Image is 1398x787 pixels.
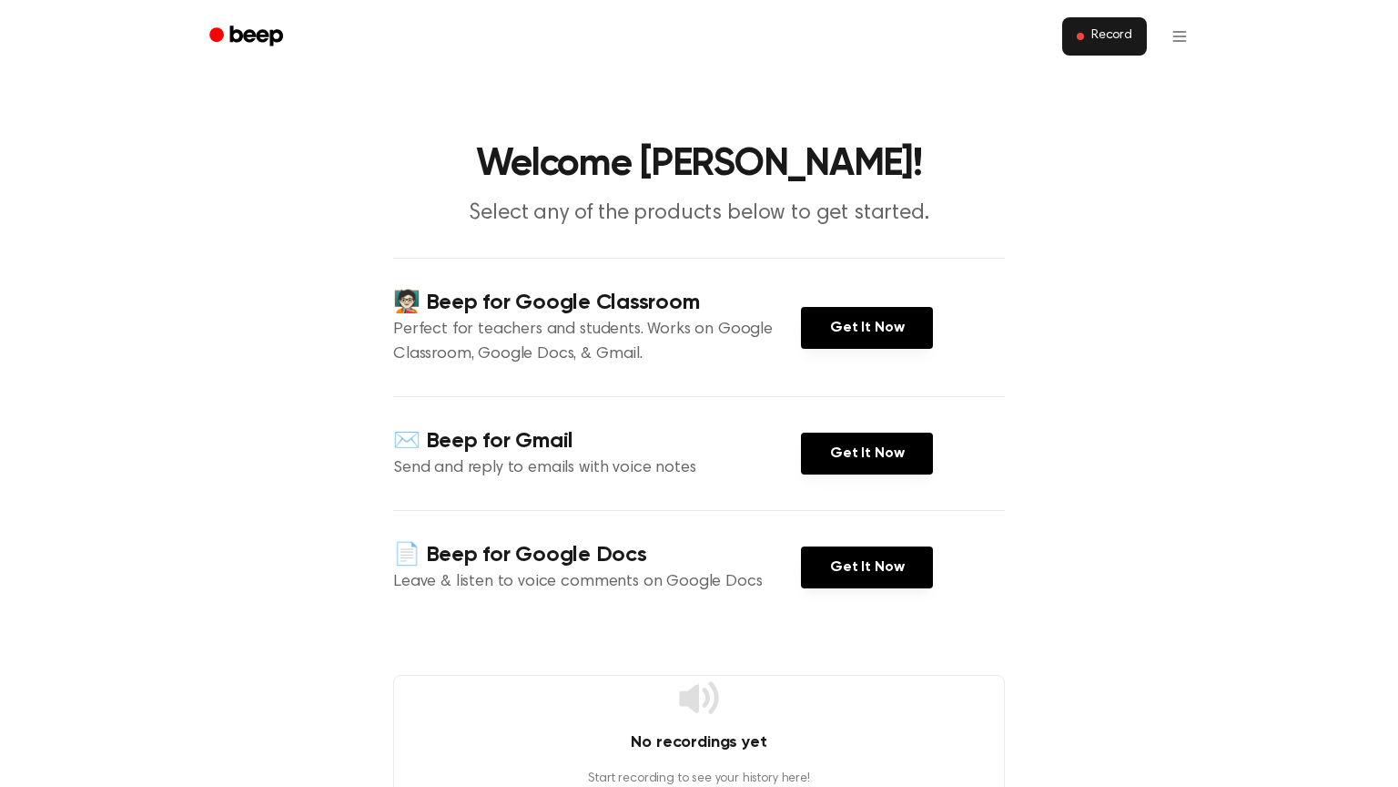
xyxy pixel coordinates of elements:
a: Beep [197,19,299,55]
button: Open menu [1158,15,1201,58]
button: Record [1062,17,1147,56]
h4: 🧑🏻‍🏫 Beep for Google Classroom [393,288,801,318]
a: Get It Now [801,307,933,349]
p: Leave & listen to voice comments on Google Docs [393,570,801,595]
h4: 📄 Beep for Google Docs [393,540,801,570]
h4: No recordings yet [394,731,1004,755]
span: Record [1091,28,1132,45]
a: Get It Now [801,547,933,588]
p: Select any of the products below to get started. [349,199,1048,229]
h1: Welcome [PERSON_NAME]! [233,146,1165,184]
p: Send and reply to emails with voice notes [393,456,801,481]
p: Perfect for teachers and students. Works on Google Classroom, Google Docs, & Gmail. [393,318,801,367]
a: Get It Now [801,433,933,475]
h4: ✉️ Beep for Gmail [393,426,801,456]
